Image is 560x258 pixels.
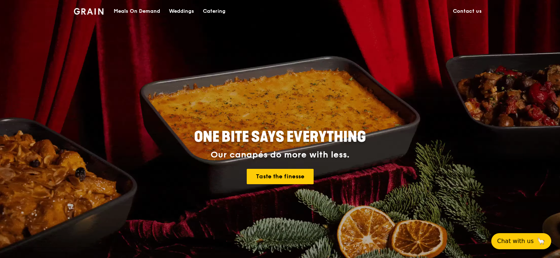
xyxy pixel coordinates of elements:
[449,0,486,22] a: Contact us
[164,0,198,22] a: Weddings
[537,237,545,246] span: 🦙
[74,8,103,15] img: Grain
[114,0,160,22] div: Meals On Demand
[491,233,551,249] button: Chat with us🦙
[497,237,534,246] span: Chat with us
[198,0,230,22] a: Catering
[169,0,194,22] div: Weddings
[148,150,412,160] div: Our canapés do more with less.
[194,128,366,146] span: ONE BITE SAYS EVERYTHING
[247,169,314,184] a: Taste the finesse
[203,0,226,22] div: Catering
